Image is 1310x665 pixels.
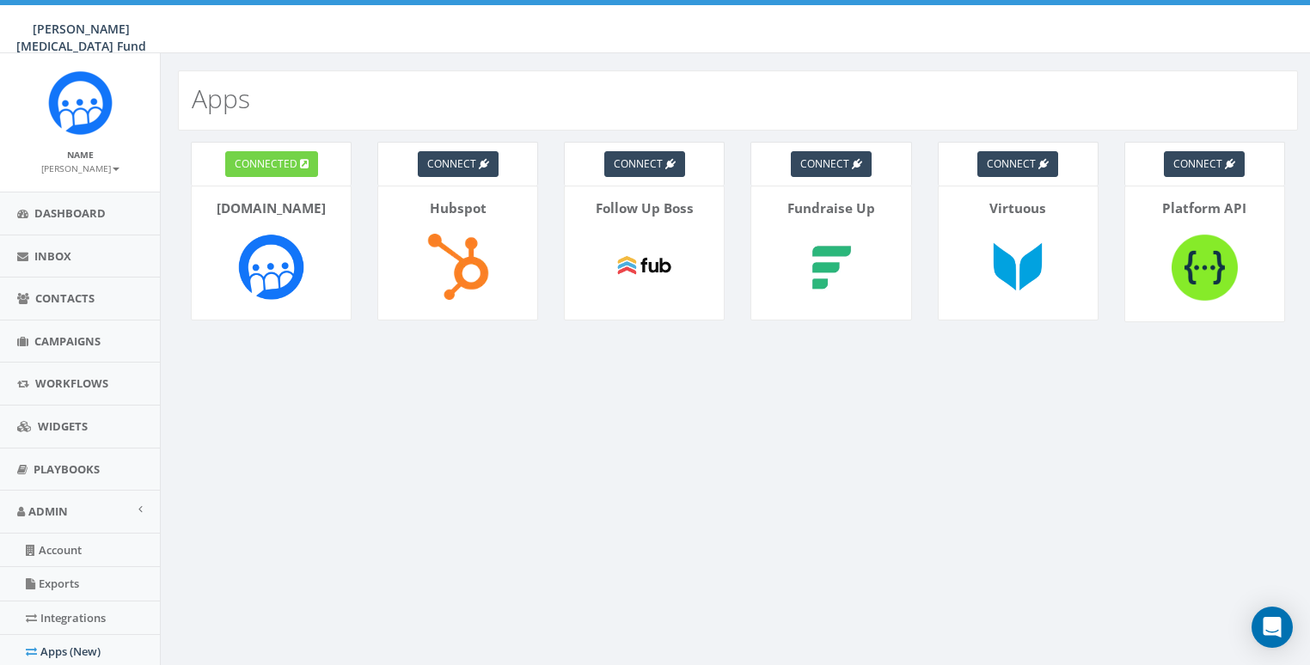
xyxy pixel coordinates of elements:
p: Virtuous [952,199,1085,218]
a: connect [604,151,685,177]
div: Open Intercom Messenger [1252,607,1293,648]
a: connect [418,151,499,177]
img: Platform API-logo [1165,227,1245,308]
span: Admin [28,503,68,519]
span: Workflows [35,375,108,391]
span: Contacts [35,290,95,306]
span: connect [427,156,476,171]
p: Platform API [1138,199,1271,218]
span: Playbooks [34,461,100,477]
span: connect [987,156,1036,171]
span: Inbox [34,248,71,264]
img: Hubspot-logo [418,227,498,307]
a: connected [225,151,318,177]
p: Follow Up Boss [578,199,711,218]
span: Campaigns [34,333,101,349]
a: [PERSON_NAME] [41,160,119,175]
span: [PERSON_NAME] [MEDICAL_DATA] Fund [16,21,146,54]
img: Rally.so-logo [231,227,311,307]
span: connect [614,156,663,171]
small: Name [67,149,94,161]
p: Fundraise Up [764,199,897,218]
img: Virtuous-logo [978,227,1058,307]
a: connect [791,151,872,177]
img: Fundraise Up-logo [792,227,872,307]
span: connected [235,156,297,171]
span: connect [800,156,849,171]
p: [DOMAIN_NAME] [205,199,338,218]
img: Rally_Corp_Logo_1.png [48,70,113,135]
a: connect [1164,151,1245,177]
p: Hubspot [391,199,524,218]
h2: Apps [192,84,250,113]
img: Follow Up Boss-logo [604,227,684,307]
span: Dashboard [34,205,106,221]
span: connect [1173,156,1222,171]
small: [PERSON_NAME] [41,162,119,174]
a: connect [977,151,1058,177]
span: Widgets [38,418,88,434]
